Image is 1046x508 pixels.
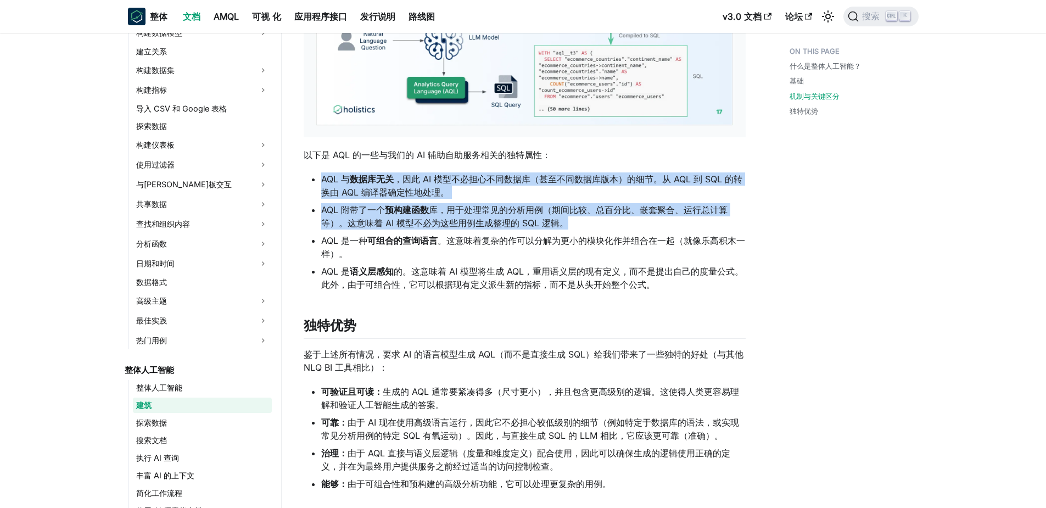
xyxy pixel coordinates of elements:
[321,203,746,230] li: AQL 附带了一个 库，用于处理常见的分析用例（期间比较、总百分比、嵌套聚合、运行总计算等）。这意味着 AI 模型不必为这些用例生成整理的 SQL 逻辑。
[385,204,429,215] strong: 预构建函数
[304,317,746,338] h2: 独特优势
[321,478,348,489] strong: 能够：
[117,33,282,508] nav: 文档侧边栏
[133,81,272,99] a: 构建指标
[133,312,272,330] a: 最佳实践
[207,8,245,25] a: AMQL
[723,11,762,22] font: v3.0 文档
[133,235,272,253] a: 分析函数
[899,11,910,21] kbd: K
[402,8,441,25] a: 路线图
[128,8,167,25] a: 整体整体
[133,292,272,310] a: 高级主题
[133,119,272,134] a: 探索数据
[133,398,272,413] a: 建筑
[288,8,354,25] a: 应用程序接口
[150,10,167,23] b: 整体
[321,385,746,411] li: 生成的 AQL 通常要紧凑得多（尺寸更小），并且包含更高级别的逻辑。这使得人类更容易理解和验证人工智能生成的答案。
[304,348,746,374] p: 鉴于上述所有情况，要求 AI 的语言模型生成 AQL（而不是直接生成 SQL）给我们带来了一些独特的好处（与其他 NLQ BI 工具相比）：
[409,11,435,22] font: 路线图
[133,24,272,42] a: 构建数据模型
[133,44,272,59] a: 建立关系
[321,234,746,260] li: AQL 是一种 。这意味着复杂的作可以分解为更小的模块化作并组合在一起（就像乐高积木一样）。
[367,235,438,246] strong: 可组合的查询语言
[350,174,394,185] strong: 数据库无关
[133,450,272,466] a: 执行 AI 查询
[133,156,272,174] a: 使用过滤器
[790,106,818,116] a: 独特优势
[133,62,272,79] a: 构建数据集
[321,448,348,459] strong: 治理：
[785,11,803,22] font: 论坛
[321,446,746,473] li: 由于 AQL 直接与语义层逻辑（度量和维度定义）配合使用，因此可以确保生成的逻辑使用正确的定义，并在为最终用户提供服务之前经过适当的访问控制检查。
[133,101,272,116] a: 导入 CSV 和 Google 表格
[133,468,272,483] a: 丰富 AI 的上下文
[790,61,861,71] a: 什么是整体人工智能？
[133,485,272,501] a: 简化工作流程
[133,433,272,448] a: 搜索文档
[321,265,746,291] li: AQL 是 的。这意味着 AI 模型将生成 AQL，重用语义层的现有定义，而不是提出自己的度量公式。此外，由于可组合性，它可以根据现有定义派生新的指标，而不是从头开始整个公式。
[321,172,746,199] li: AQL 与 ，因此 AI 模型不必担心不同数据库（甚至不同数据库版本）的细节。从 AQL 到 SQL 的转换由 AQL 编译器确定性地处理。
[133,380,272,395] a: 整体人工智能
[133,332,272,349] a: 热门用例
[133,176,272,193] a: 与[PERSON_NAME]板交互
[133,136,272,154] a: 构建仪表板
[133,415,272,431] a: 探索数据
[843,7,919,26] button: 搜索 （Ctrl+K）
[176,8,207,25] a: 文档
[354,8,402,25] a: 发行说明
[133,196,272,213] a: 共享数据
[859,11,886,23] span: 搜索
[321,417,348,428] strong: 可靠：
[245,8,288,25] a: 可视 化
[350,266,394,277] strong: 语义层感知
[321,477,746,490] li: 由于可组合性和预构建的高级分析功能，它可以处理更复杂的用例。
[790,76,804,86] a: 基础
[321,416,746,442] li: 由于 AI 现在使用高级语言运行，因此它不必担心较低级别的细节（例如特定于数据库的语法，或实现常见分析用例的特定 SQL 有氧运动）。因此，与直接生成 SQL 的 LLM 相比，它应该更可靠（准确）。
[790,91,840,102] a: 机制与关键区分
[133,255,272,272] a: 日期和时间
[819,8,837,25] button: 在深色和浅色模式之间切换（当前为浅色模式）
[716,8,778,25] a: v3.0 文档
[321,386,383,397] strong: 可验证且可读：
[121,362,272,378] a: 整体人工智能
[304,148,746,161] p: 以下是 AQL 的一些与我们的 AI 辅助自助服务相关的独特属性：
[133,275,272,290] a: 数据格式
[133,215,272,233] a: 查找和组织内容
[779,8,819,25] a: 论坛
[128,8,146,25] img: 整体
